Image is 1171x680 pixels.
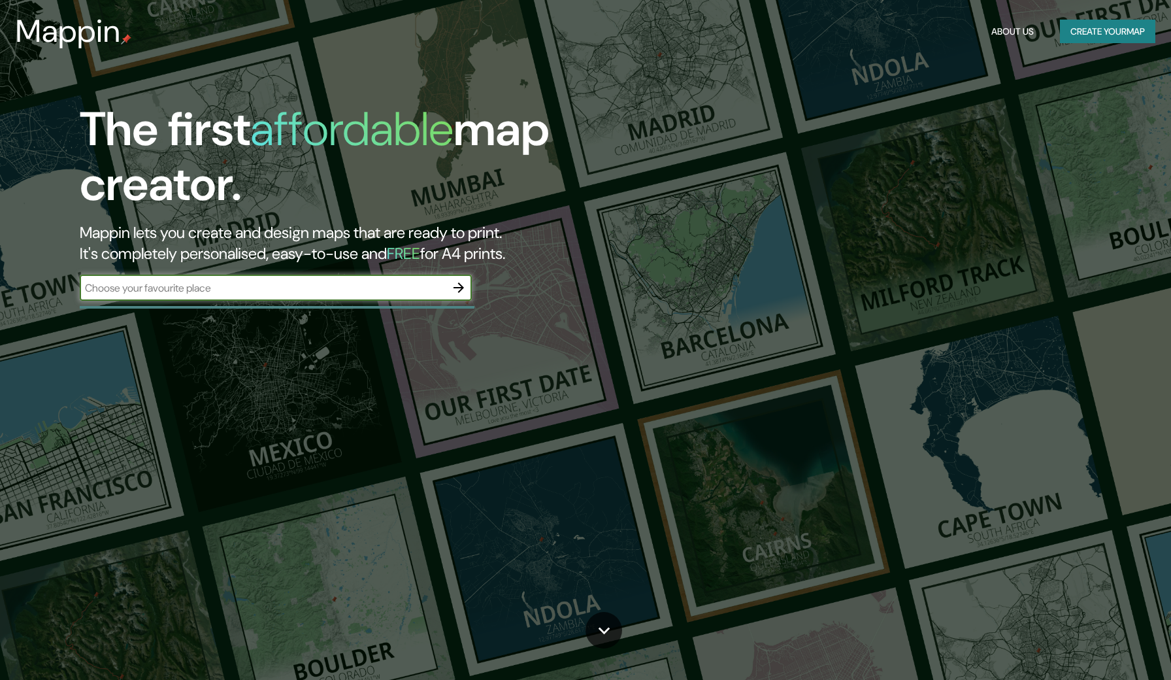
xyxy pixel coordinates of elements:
h2: Mappin lets you create and design maps that are ready to print. It's completely personalised, eas... [80,222,665,264]
button: About Us [986,20,1039,44]
img: mappin-pin [121,34,131,44]
input: Choose your favourite place [80,280,446,296]
button: Create yourmap [1060,20,1155,44]
h1: The first map creator. [80,102,665,222]
h3: Mappin [16,13,121,50]
h5: FREE [387,243,420,263]
h1: affordable [250,99,454,160]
